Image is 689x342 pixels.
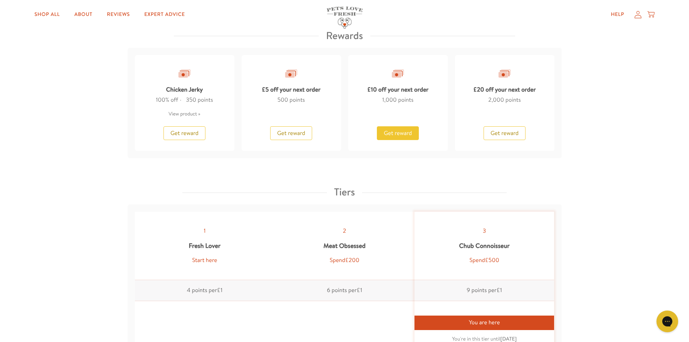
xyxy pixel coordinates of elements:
span: 2,000 [488,96,504,104]
a: About [68,7,98,22]
div: You are here [414,316,554,330]
div: Meat Obsessed [323,236,366,256]
a: View product [169,110,200,117]
img: Pets Love Fresh [327,7,363,29]
span: £1 [497,286,502,294]
button: Get reward [484,126,526,140]
span: Spend [330,256,360,264]
div: £20 off your next order [473,81,536,95]
span: points [505,96,520,104]
a: Expert Advice [139,7,191,22]
span: points [398,96,413,104]
span: Get reward [170,129,199,137]
button: Get reward [270,126,312,140]
span: Spend [469,256,499,264]
span: points [289,96,305,104]
span: points per [332,286,362,294]
span: 4 [187,286,191,294]
div: 1 [204,226,205,236]
span: 9 [467,286,470,294]
a: Reviews [101,7,136,22]
div: 3 [483,226,486,236]
iframe: Gorgias live chat messenger [653,308,682,335]
div: £10 off your next order [367,81,429,95]
span: points per [192,286,222,294]
h3: Rewards [326,27,363,45]
span: 6 [327,286,330,294]
h3: Tiers [334,183,355,201]
span: 350 [186,96,196,104]
span: points per [471,286,502,294]
span: Get reward [384,129,412,137]
span: £1 [217,286,222,294]
span: points [197,96,213,104]
span: £200 [345,256,359,264]
div: Fresh Lover [189,236,221,256]
span: 100% off [156,96,178,104]
a: Help [605,7,630,22]
button: Get reward [163,126,205,140]
span: £500 [485,256,499,264]
span: Get reward [277,129,305,137]
span: 1,000 [382,96,397,104]
div: Chicken Jerky [166,81,203,95]
span: Get reward [490,129,519,137]
a: Shop All [29,7,65,22]
span: 500 [277,96,288,104]
div: £5 off your next order [262,81,320,95]
span: £1 [357,286,362,294]
div: Chub Connoisseur [459,236,510,256]
button: Get reward [377,126,419,140]
div: Start here [192,256,217,265]
div: 2 [343,226,346,236]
